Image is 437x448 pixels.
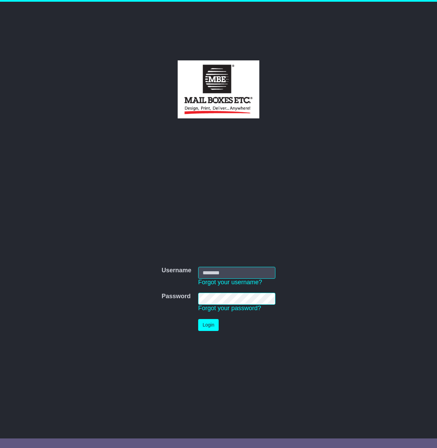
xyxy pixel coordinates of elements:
[178,60,260,118] img: Lillypods Pty Ltd
[198,279,262,286] a: Forgot your username?
[198,305,261,312] a: Forgot your password?
[162,293,191,300] label: Password
[198,319,219,331] button: Login
[162,267,191,274] label: Username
